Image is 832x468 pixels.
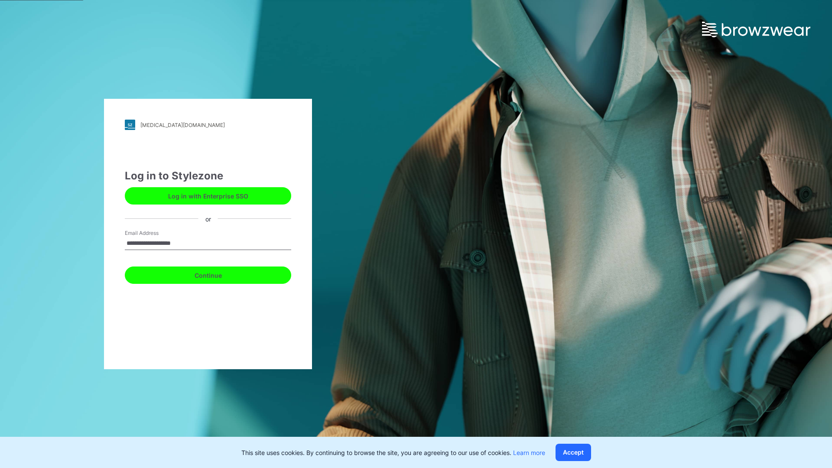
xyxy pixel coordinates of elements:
[125,266,291,284] button: Continue
[702,22,810,37] img: browzwear-logo.e42bd6dac1945053ebaf764b6aa21510.svg
[125,168,291,184] div: Log in to Stylezone
[198,214,218,223] div: or
[125,120,291,130] a: [MEDICAL_DATA][DOMAIN_NAME]
[125,229,185,237] label: Email Address
[125,187,291,205] button: Log in with Enterprise SSO
[241,448,545,457] p: This site uses cookies. By continuing to browse the site, you are agreeing to our use of cookies.
[125,120,135,130] img: stylezone-logo.562084cfcfab977791bfbf7441f1a819.svg
[556,444,591,461] button: Accept
[140,122,225,128] div: [MEDICAL_DATA][DOMAIN_NAME]
[513,449,545,456] a: Learn more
